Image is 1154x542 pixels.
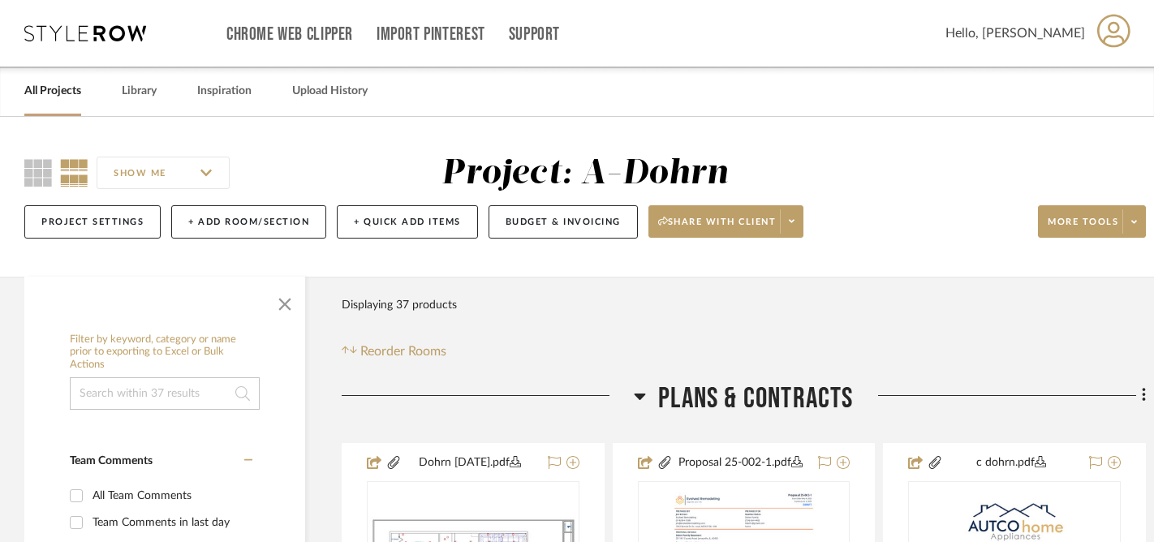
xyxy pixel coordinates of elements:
[342,289,457,321] div: Displaying 37 products
[673,454,809,473] button: Proposal 25-002-1.pdf
[1038,205,1146,238] button: More tools
[648,205,804,238] button: Share with client
[70,333,260,372] h6: Filter by keyword, category or name prior to exporting to Excel or Bulk Actions
[24,205,161,239] button: Project Settings
[945,24,1085,43] span: Hello, [PERSON_NAME]
[943,454,1079,473] button: c dohrn.pdf
[269,285,301,317] button: Close
[70,377,260,410] input: Search within 37 results
[171,205,326,239] button: + Add Room/Section
[292,80,368,102] a: Upload History
[93,510,248,536] div: Team Comments in last day
[658,381,853,416] span: Plans & Contracts
[658,216,777,240] span: Share with client
[197,80,252,102] a: Inspiration
[489,205,638,239] button: Budget & Invoicing
[360,342,446,361] span: Reorder Rooms
[342,342,446,361] button: Reorder Rooms
[93,483,248,509] div: All Team Comments
[441,157,728,191] div: Project: A-Dohrn
[1048,216,1118,240] span: More tools
[337,205,478,239] button: + Quick Add Items
[70,455,153,467] span: Team Comments
[122,80,157,102] a: Library
[377,28,485,41] a: Import Pinterest
[24,80,81,102] a: All Projects
[509,28,560,41] a: Support
[226,28,353,41] a: Chrome Web Clipper
[402,454,538,473] button: Dohrn [DATE].pdf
